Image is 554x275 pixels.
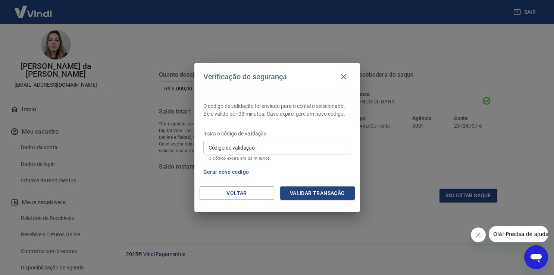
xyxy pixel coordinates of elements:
[524,245,548,269] iframe: Botão para abrir a janela de mensagens
[200,165,252,179] button: Gerar novo código
[203,72,287,81] h4: Verificação de segurança
[209,156,346,161] p: O código expira em 03 minutos.
[4,5,63,11] span: Olá! Precisa de ajuda?
[280,186,355,200] button: Validar transação
[489,226,548,242] iframe: Mensagem da empresa
[203,102,351,118] p: O código de validação foi enviado para o contato selecionado. Ele é válido por 03 minutos. Caso e...
[471,227,486,242] iframe: Fechar mensagem
[203,130,351,138] p: Insira o código de validação
[200,186,274,200] button: Voltar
